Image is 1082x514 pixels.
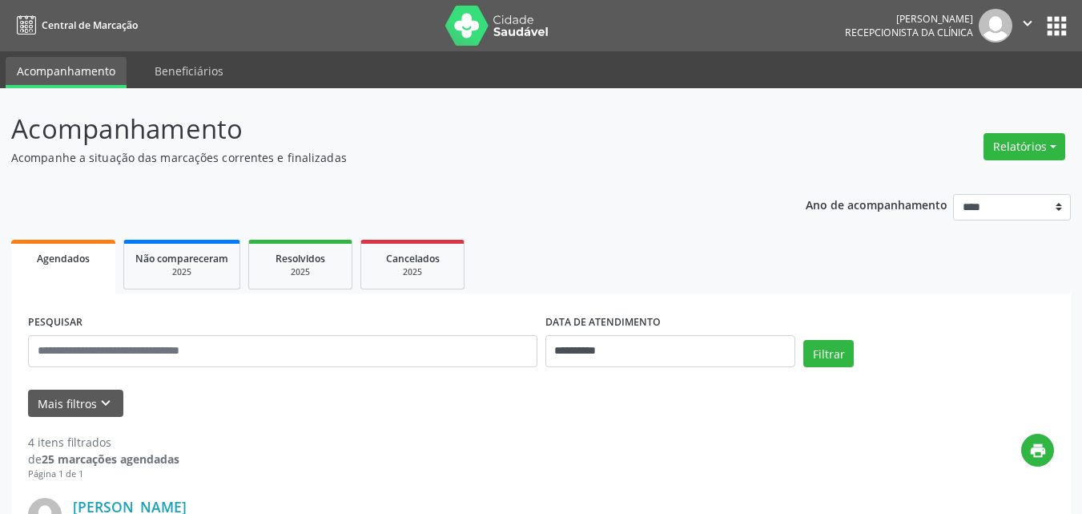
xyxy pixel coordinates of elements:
[372,266,453,278] div: 2025
[260,266,340,278] div: 2025
[276,252,325,265] span: Resolvidos
[845,12,973,26] div: [PERSON_NAME]
[11,12,138,38] a: Central de Marcação
[28,451,179,467] div: de
[135,252,228,265] span: Não compareceram
[28,390,123,418] button: Mais filtroskeyboard_arrow_down
[11,149,753,166] p: Acompanhe a situação das marcações correntes e finalizadas
[979,9,1012,42] img: img
[42,451,179,467] strong: 25 marcações agendadas
[28,467,179,481] div: Página 1 de 1
[1029,442,1047,459] i: print
[28,310,82,335] label: PESQUISAR
[42,18,138,32] span: Central de Marcação
[386,252,440,265] span: Cancelados
[1043,12,1071,40] button: apps
[28,434,179,451] div: 4 itens filtrados
[143,57,235,85] a: Beneficiários
[97,395,115,412] i: keyboard_arrow_down
[1012,9,1043,42] button: 
[6,57,127,88] a: Acompanhamento
[845,26,973,39] span: Recepcionista da clínica
[1021,434,1054,467] button: print
[1019,14,1036,32] i: 
[135,266,228,278] div: 2025
[11,109,753,149] p: Acompanhamento
[983,133,1065,160] button: Relatórios
[545,310,661,335] label: DATA DE ATENDIMENTO
[806,194,947,214] p: Ano de acompanhamento
[37,252,90,265] span: Agendados
[803,340,854,367] button: Filtrar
